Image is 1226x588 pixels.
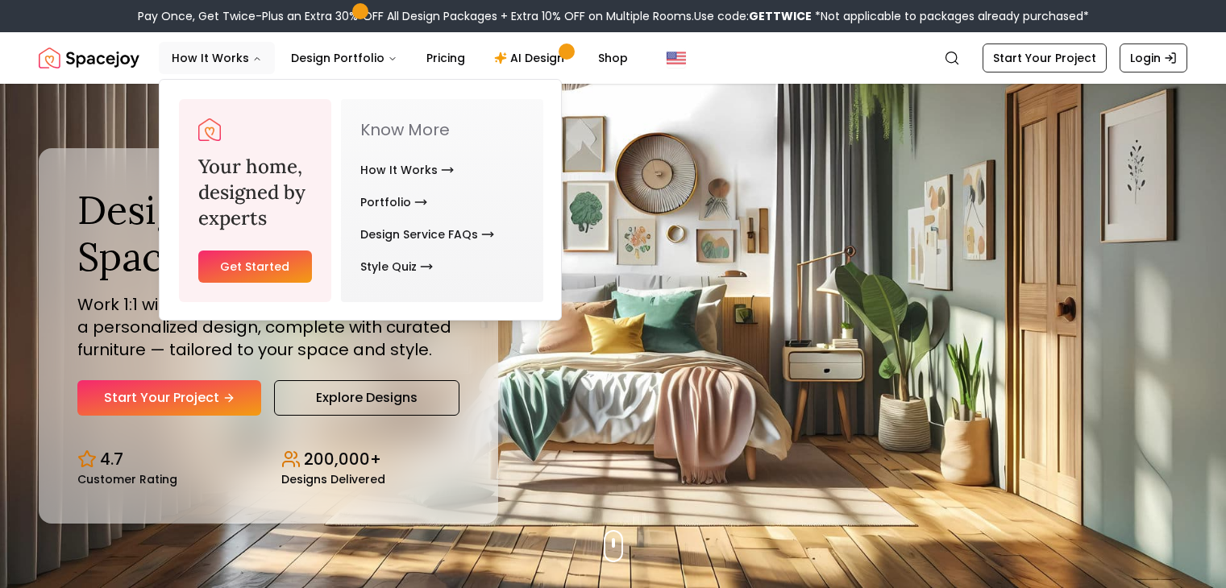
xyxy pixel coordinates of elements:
h3: Your home, designed by experts [198,154,312,231]
img: Spacejoy Logo [198,118,221,141]
button: Design Portfolio [278,42,410,74]
button: How It Works [159,42,275,74]
nav: Global [39,32,1187,84]
a: Spacejoy [198,118,221,141]
a: Spacejoy [39,42,139,74]
a: AI Design [481,42,582,74]
a: Get Started [198,251,312,283]
span: Use code: [694,8,812,24]
small: Designs Delivered [281,474,385,485]
a: Login [1120,43,1187,72]
small: Customer Rating [77,474,177,485]
img: United States [667,48,686,68]
a: Pricing [414,42,478,74]
p: 200,000+ [304,448,381,470]
b: GETTWICE [749,8,812,24]
a: Start Your Project [983,43,1107,72]
a: Style Quiz [360,251,433,283]
span: *Not applicable to packages already purchased* [812,8,1089,24]
p: Work 1:1 with expert interior designers to create a personalized design, complete with curated fu... [77,293,459,361]
h1: Design Your Dream Space Online [77,187,459,280]
nav: Main [159,42,641,74]
a: How It Works [360,154,454,186]
div: Design stats [77,435,459,485]
img: Spacejoy Logo [39,42,139,74]
div: How It Works [160,80,563,321]
a: Shop [585,42,641,74]
a: Explore Designs [274,380,459,416]
p: 4.7 [100,448,123,470]
a: Design Service FAQs [360,218,494,251]
div: Pay Once, Get Twice-Plus an Extra 30% OFF All Design Packages + Extra 10% OFF on Multiple Rooms. [138,8,1089,24]
a: Portfolio [360,186,427,218]
a: Start Your Project [77,380,261,416]
p: Know More [360,118,524,141]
